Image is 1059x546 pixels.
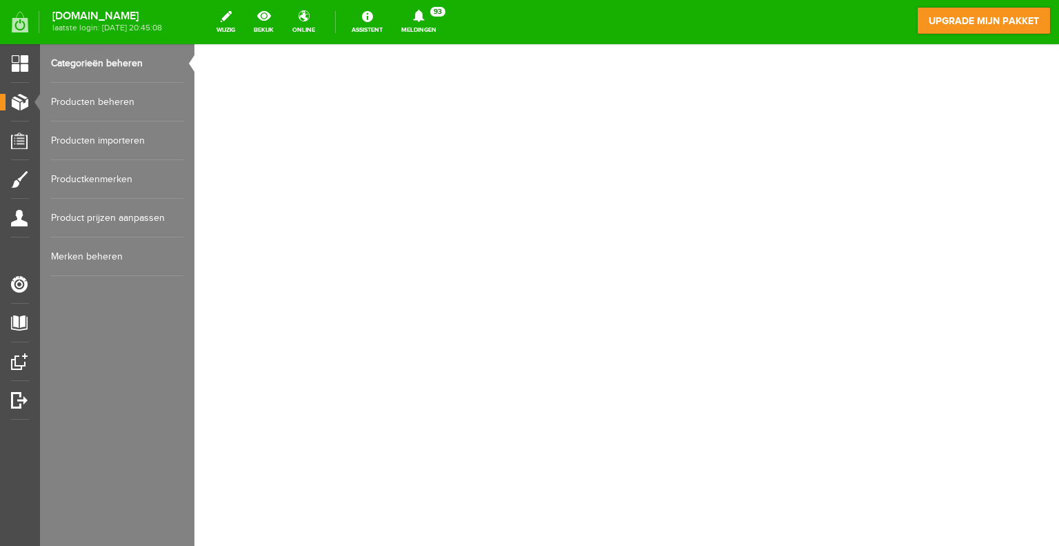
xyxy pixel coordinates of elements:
a: Categorieën beheren [51,44,183,83]
a: wijzig [208,7,243,37]
a: Merken beheren [51,237,183,276]
a: online [284,7,323,37]
a: Meldingen93 [393,7,445,37]
a: upgrade mijn pakket [917,7,1051,35]
a: Producten beheren [51,83,183,121]
a: Producten importeren [51,121,183,160]
strong: [DOMAIN_NAME] [52,12,162,20]
a: Product prijzen aanpassen [51,199,183,237]
span: laatste login: [DATE] 20:45:08 [52,24,162,32]
a: bekijk [245,7,282,37]
span: 93 [430,7,445,17]
a: Assistent [343,7,391,37]
a: Productkenmerken [51,160,183,199]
